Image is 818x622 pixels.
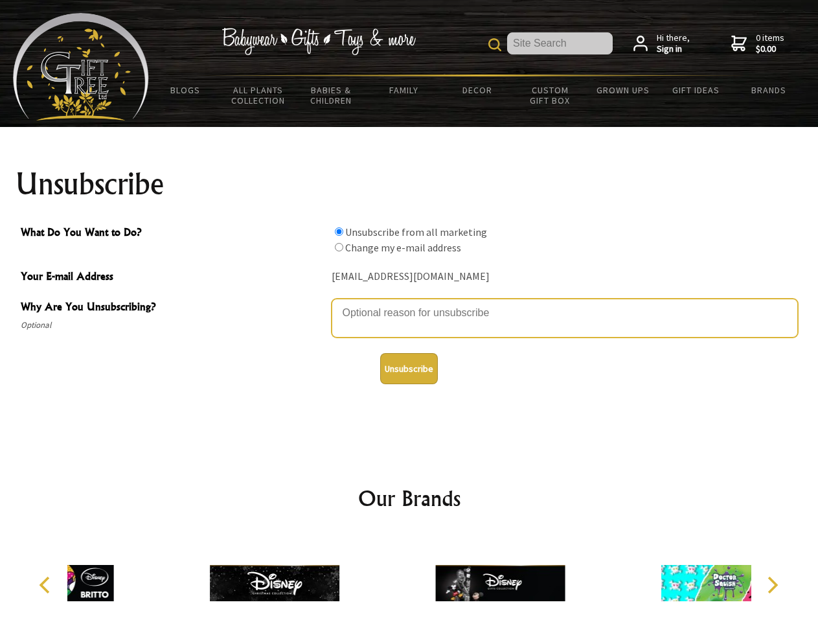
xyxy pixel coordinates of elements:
a: Babies & Children [295,76,368,114]
h1: Unsubscribe [16,168,803,200]
a: Grown Ups [586,76,659,104]
label: Change my e-mail address [345,241,461,254]
a: Custom Gift Box [514,76,587,114]
strong: Sign in [657,43,690,55]
button: Previous [32,571,61,599]
a: 0 items$0.00 [731,32,784,55]
a: Decor [440,76,514,104]
span: Hi there, [657,32,690,55]
span: Optional [21,317,325,333]
button: Unsubscribe [380,353,438,384]
a: All Plants Collection [222,76,295,114]
input: Site Search [507,32,613,54]
textarea: Why Are You Unsubscribing? [332,299,798,338]
img: product search [488,38,501,51]
button: Next [758,571,786,599]
span: Your E-mail Address [21,268,325,287]
a: Hi there,Sign in [633,32,690,55]
a: BLOGS [149,76,222,104]
a: Brands [733,76,806,104]
span: 0 items [756,32,784,55]
img: Babywear - Gifts - Toys & more [222,28,416,55]
label: Unsubscribe from all marketing [345,225,487,238]
span: What Do You Want to Do? [21,224,325,243]
h2: Our Brands [26,483,793,514]
a: Family [368,76,441,104]
input: What Do You Want to Do? [335,227,343,236]
a: Gift Ideas [659,76,733,104]
img: Babyware - Gifts - Toys and more... [13,13,149,121]
input: What Do You Want to Do? [335,243,343,251]
span: Why Are You Unsubscribing? [21,299,325,317]
strong: $0.00 [756,43,784,55]
div: [EMAIL_ADDRESS][DOMAIN_NAME] [332,267,798,287]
